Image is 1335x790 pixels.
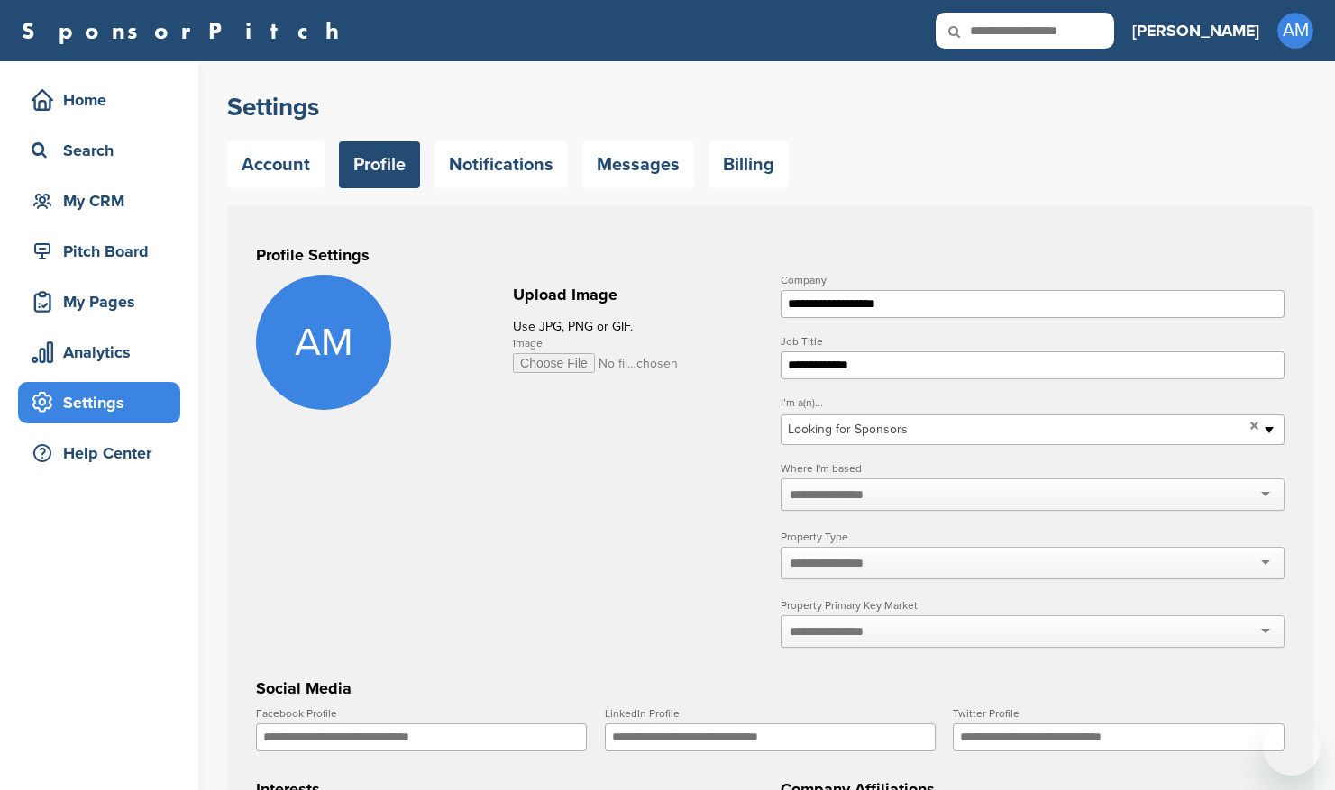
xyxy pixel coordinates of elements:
[781,275,1285,286] label: Company
[256,242,1285,268] h3: Profile Settings
[27,286,180,318] div: My Pages
[781,463,1285,474] label: Where I'm based
[781,397,1285,408] label: I’m a(n)...
[953,708,1284,719] label: Twitter Profile
[22,19,351,42] a: SponsorPitch
[781,600,1285,611] label: Property Primary Key Market
[781,336,1285,347] label: Job Title
[227,141,325,188] a: Account
[781,531,1285,542] label: Property Type
[605,708,936,719] label: LinkedIn Profile
[18,331,180,373] a: Analytics
[1263,718,1321,776] iframe: Button to launch messaging window
[27,235,180,268] div: Pitch Board
[1277,13,1313,49] span: AM
[788,419,1243,440] span: Looking for Sponsors
[1132,11,1259,50] a: [PERSON_NAME]
[256,676,1285,701] h3: Social Media
[513,338,760,349] label: Image
[27,185,180,217] div: My CRM
[582,141,694,188] a: Messages
[709,141,789,188] a: Billing
[27,336,180,368] div: Analytics
[18,382,180,423] a: Settings
[256,275,391,410] span: AM
[434,141,568,188] a: Notifications
[27,134,180,167] div: Search
[18,281,180,322] a: My Pages
[18,231,180,272] a: Pitch Board
[27,386,180,419] div: Settings
[227,91,1313,123] h2: Settings
[339,141,420,188] a: Profile
[1132,18,1259,43] h3: [PERSON_NAME]
[27,437,180,469] div: Help Center
[18,79,180,121] a: Home
[27,84,180,116] div: Home
[18,130,180,171] a: Search
[256,708,587,719] label: Facebook Profile
[18,180,180,222] a: My CRM
[513,283,760,307] h2: Upload Image
[513,315,760,338] p: Use JPG, PNG or GIF.
[18,432,180,474] a: Help Center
